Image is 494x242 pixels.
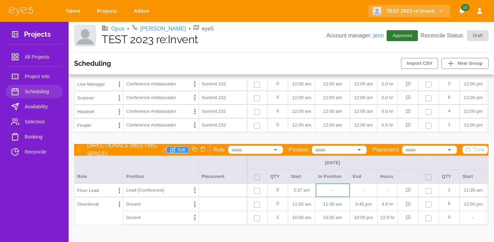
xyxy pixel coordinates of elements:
p: 12:00 PM [462,94,484,101]
p: 0.0 hr [380,94,395,101]
p: 10:00 AM [291,214,313,221]
p: Summit 232 [202,122,244,129]
button: Notifications [456,5,468,17]
a: Opus [111,25,125,33]
span: Scheduling [25,87,57,96]
div: Start [460,170,487,183]
p: 1 [442,119,457,132]
div: [DATE] [250,160,415,166]
div: Position [123,156,199,183]
p: Role [213,146,225,154]
a: All Projects [5,50,63,64]
img: Client logo [74,25,96,47]
div: End [350,170,377,183]
p: 2:37 AM [291,187,313,194]
h3: Projects [24,30,51,41]
p: Docent [126,214,141,221]
button: Options [190,185,200,195]
p: Placement [372,146,399,154]
p: 11:30 AM [318,201,347,208]
p: 0 [270,119,285,132]
p: 0 [442,211,457,224]
p: Lead (Conference) [126,187,164,194]
p: 0 [270,91,285,104]
li: • [189,25,191,33]
div: Role [74,156,123,183]
button: Options [114,185,125,196]
p: 6 [442,197,457,211]
p: - [462,214,484,221]
button: Edit [166,146,189,153]
p: 12:00 PM [462,122,484,129]
p: 12:00 AM [353,122,374,129]
p: Conference Ambassador [126,81,176,87]
button: Open [445,145,454,155]
a: [PERSON_NAME] [140,25,186,33]
button: Options [114,93,125,103]
p: - [353,187,374,194]
p: 10:30 AM [318,214,347,221]
span: Availability [25,102,57,111]
a: Admin [129,5,156,17]
p: 4 [442,105,457,118]
span: 10 [461,4,469,11]
a: Selection [5,115,63,129]
p: 2 [442,77,457,90]
button: Options [190,79,200,89]
p: - [380,187,395,194]
button: Options [114,107,125,117]
span: Draft [469,32,487,39]
img: eye5 [8,6,34,16]
a: Project Info [5,70,63,83]
p: 12:00 AM [318,122,347,129]
p: Directional [77,201,99,208]
a: Booking [5,130,63,144]
div: Hours [377,170,398,183]
a: Availability [5,100,63,113]
p: 11:00 AM [291,201,313,208]
button: Options [190,93,200,103]
button: Options [114,120,125,131]
button: Import CSV [401,58,438,69]
p: 0 [270,184,285,197]
button: Options [114,199,125,209]
p: 12.0 hr [380,214,395,221]
button: TEST 2023 re:Invent [368,5,450,17]
p: 12:00 AM [291,94,313,101]
span: Booking [25,133,57,141]
p: 12:00 AM [291,122,313,129]
p: Summit 232 [202,81,244,87]
h1: TEST 2023 re:Invent [102,33,326,46]
span: Reconcile [25,148,57,156]
div: Placement [199,156,247,183]
p: 0 [270,197,285,211]
p: DIRECTIONALS (MEETING SPACE) [87,142,158,158]
img: Client logo [373,7,381,15]
span: Approved [388,32,416,39]
p: Headset [77,108,94,115]
p: 12:00 PM [462,108,484,115]
p: Docent [126,201,141,208]
p: Floater [77,122,91,129]
button: Options [190,106,200,117]
span: Selection [25,118,57,126]
div: Start [288,170,316,183]
p: - [318,187,347,194]
button: New Group [442,58,489,69]
p: Position [289,146,308,154]
div: In Position [316,170,350,183]
p: 4.8 hr [380,201,395,208]
p: 12:00 AM [318,81,347,87]
a: Reconcile [5,145,63,159]
p: 12:00 AM [353,81,374,87]
p: 12:00 AM [291,81,313,87]
a: Projects [93,5,124,17]
span: Project Info [25,72,57,81]
p: Reconcile Status: [421,30,489,41]
p: Summit 232 [202,108,244,115]
p: Summit 232 [202,94,244,101]
p: 12:00 PM [462,201,484,208]
p: 10:00 PM [353,214,374,221]
p: eye5 [202,25,214,33]
li: • [127,25,129,33]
